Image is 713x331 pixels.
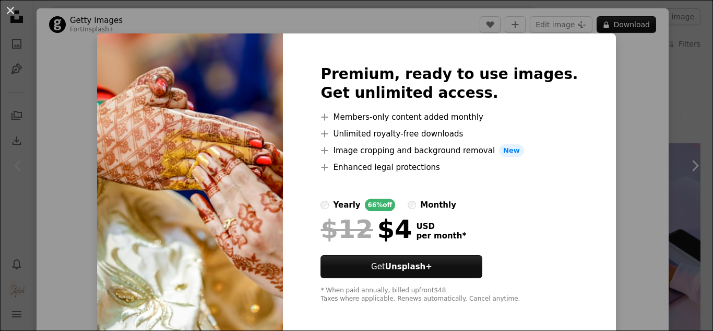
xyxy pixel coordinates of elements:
[320,65,578,102] h2: Premium, ready to use images. Get unlimited access.
[320,255,482,278] a: GetUnsplash+
[333,199,360,211] div: yearly
[320,161,578,174] li: Enhanced legal protections
[408,201,416,209] input: monthly
[320,128,578,140] li: Unlimited royalty-free downloads
[385,262,432,271] strong: Unsplash+
[320,215,412,243] div: $4
[499,144,524,157] span: New
[416,222,466,231] span: USD
[420,199,456,211] div: monthly
[320,287,578,303] div: * When paid annually, billed upfront $48 Taxes where applicable. Renews automatically. Cancel any...
[320,144,578,157] li: Image cropping and background removal
[320,111,578,123] li: Members-only content added monthly
[416,231,466,241] span: per month *
[320,215,373,243] span: $12
[320,201,329,209] input: yearly66%off
[365,199,396,211] div: 66% off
